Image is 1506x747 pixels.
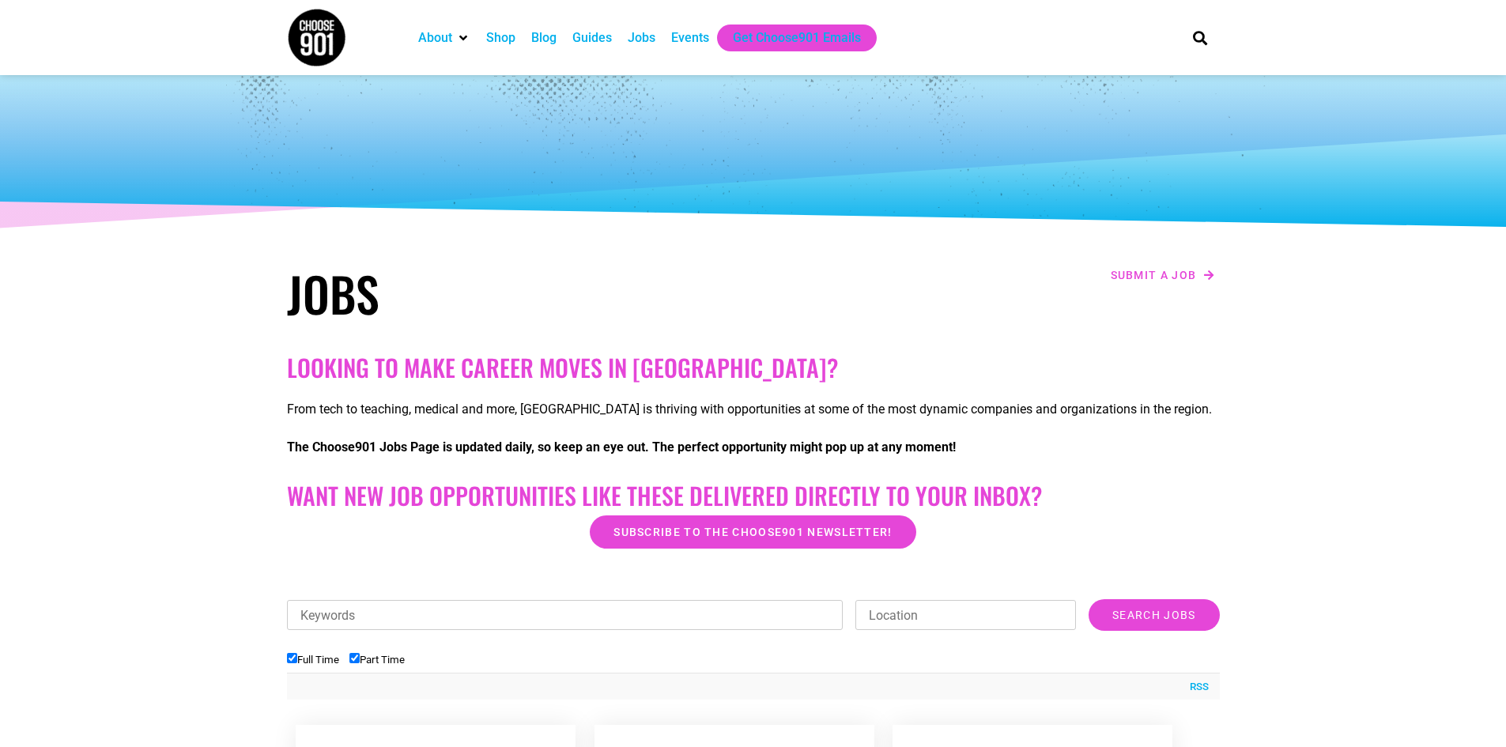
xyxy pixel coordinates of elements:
[628,28,655,47] a: Jobs
[733,28,861,47] a: Get Choose901 Emails
[287,353,1220,382] h2: Looking to make career moves in [GEOGRAPHIC_DATA]?
[349,654,405,666] label: Part Time
[410,25,478,51] div: About
[486,28,515,47] a: Shop
[349,653,360,663] input: Part Time
[287,600,844,630] input: Keywords
[671,28,709,47] a: Events
[287,481,1220,510] h2: Want New Job Opportunities like these Delivered Directly to your Inbox?
[287,265,745,322] h1: Jobs
[1089,599,1219,631] input: Search Jobs
[418,28,452,47] a: About
[1106,265,1220,285] a: Submit a job
[572,28,612,47] a: Guides
[287,654,339,666] label: Full Time
[287,440,956,455] strong: The Choose901 Jobs Page is updated daily, so keep an eye out. The perfect opportunity might pop u...
[1187,25,1213,51] div: Search
[1111,270,1197,281] span: Submit a job
[531,28,557,47] a: Blog
[287,653,297,663] input: Full Time
[410,25,1166,51] nav: Main nav
[613,526,892,538] span: Subscribe to the Choose901 newsletter!
[590,515,915,549] a: Subscribe to the Choose901 newsletter!
[855,600,1076,630] input: Location
[287,400,1220,419] p: From tech to teaching, medical and more, [GEOGRAPHIC_DATA] is thriving with opportunities at some...
[1182,679,1209,695] a: RSS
